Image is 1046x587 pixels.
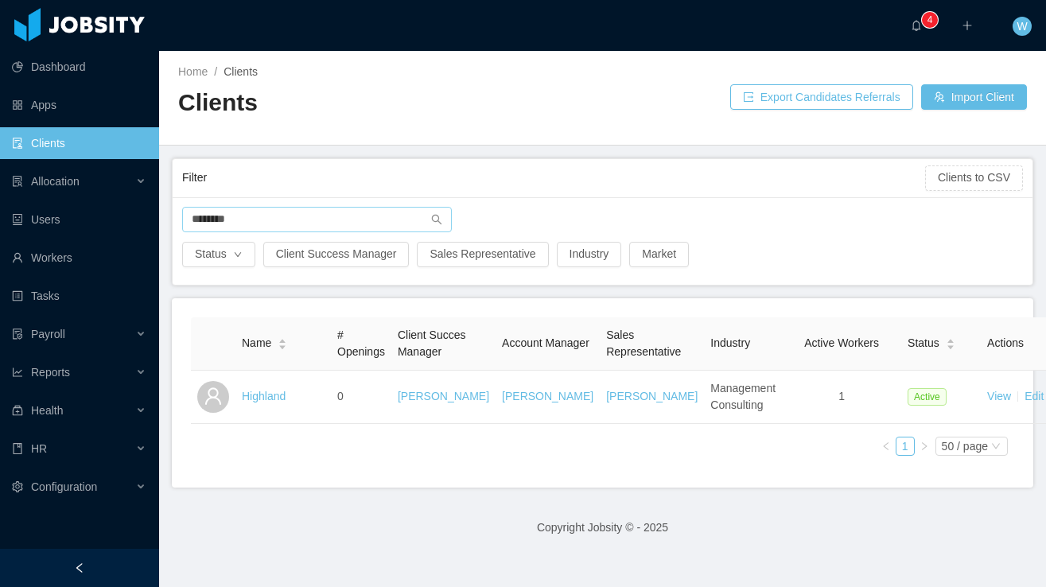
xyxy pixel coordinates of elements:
[12,443,23,454] i: icon: book
[991,441,1001,453] i: icon: down
[710,382,776,411] span: Management Consulting
[278,336,287,348] div: Sort
[31,366,70,379] span: Reports
[398,328,466,358] span: Client Succes Manager
[242,390,286,402] a: Highland
[557,242,622,267] button: Industry
[12,127,146,159] a: icon: auditClients
[946,337,955,342] i: icon: caret-up
[12,328,23,340] i: icon: file-protect
[178,87,603,119] h2: Clients
[278,343,287,348] i: icon: caret-down
[1025,390,1044,402] a: Edit
[331,371,391,424] td: 0
[431,214,442,225] i: icon: search
[12,51,146,83] a: icon: pie-chartDashboard
[710,336,750,349] span: Industry
[881,441,891,451] i: icon: left
[224,65,258,78] span: Clients
[896,437,914,455] a: 1
[182,242,255,267] button: Statusicon: down
[31,175,80,188] span: Allocation
[782,371,901,424] td: 1
[946,343,955,348] i: icon: caret-down
[12,280,146,312] a: icon: profileTasks
[12,176,23,187] i: icon: solution
[730,84,913,110] button: icon: exportExport Candidates Referrals
[942,437,988,455] div: 50 / page
[502,390,593,402] a: [PERSON_NAME]
[417,242,548,267] button: Sales Representative
[946,336,955,348] div: Sort
[12,242,146,274] a: icon: userWorkers
[925,165,1023,191] button: Clients to CSV
[182,163,925,192] div: Filter
[502,336,589,349] span: Account Manager
[908,335,939,352] span: Status
[278,337,287,342] i: icon: caret-up
[1017,17,1027,36] span: W
[398,390,489,402] a: [PERSON_NAME]
[915,437,934,456] li: Next Page
[927,12,933,28] p: 4
[159,500,1046,555] footer: Copyright Jobsity © - 2025
[337,328,385,358] span: # Openings
[12,204,146,235] a: icon: robotUsers
[962,20,973,31] i: icon: plus
[12,89,146,121] a: icon: appstoreApps
[31,442,47,455] span: HR
[31,480,97,493] span: Configuration
[606,390,698,402] a: [PERSON_NAME]
[31,328,65,340] span: Payroll
[987,390,1011,402] a: View
[178,65,208,78] a: Home
[204,387,223,406] i: icon: user
[920,441,929,451] i: icon: right
[911,20,922,31] i: icon: bell
[214,65,217,78] span: /
[877,437,896,456] li: Previous Page
[987,336,1024,349] span: Actions
[242,335,271,352] span: Name
[804,336,879,349] span: Active Workers
[263,242,410,267] button: Client Success Manager
[31,404,63,417] span: Health
[922,12,938,28] sup: 4
[629,242,689,267] button: Market
[606,328,681,358] span: Sales Representative
[908,388,947,406] span: Active
[921,84,1027,110] button: icon: usergroup-addImport Client
[896,437,915,456] li: 1
[12,481,23,492] i: icon: setting
[12,367,23,378] i: icon: line-chart
[12,405,23,416] i: icon: medicine-box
